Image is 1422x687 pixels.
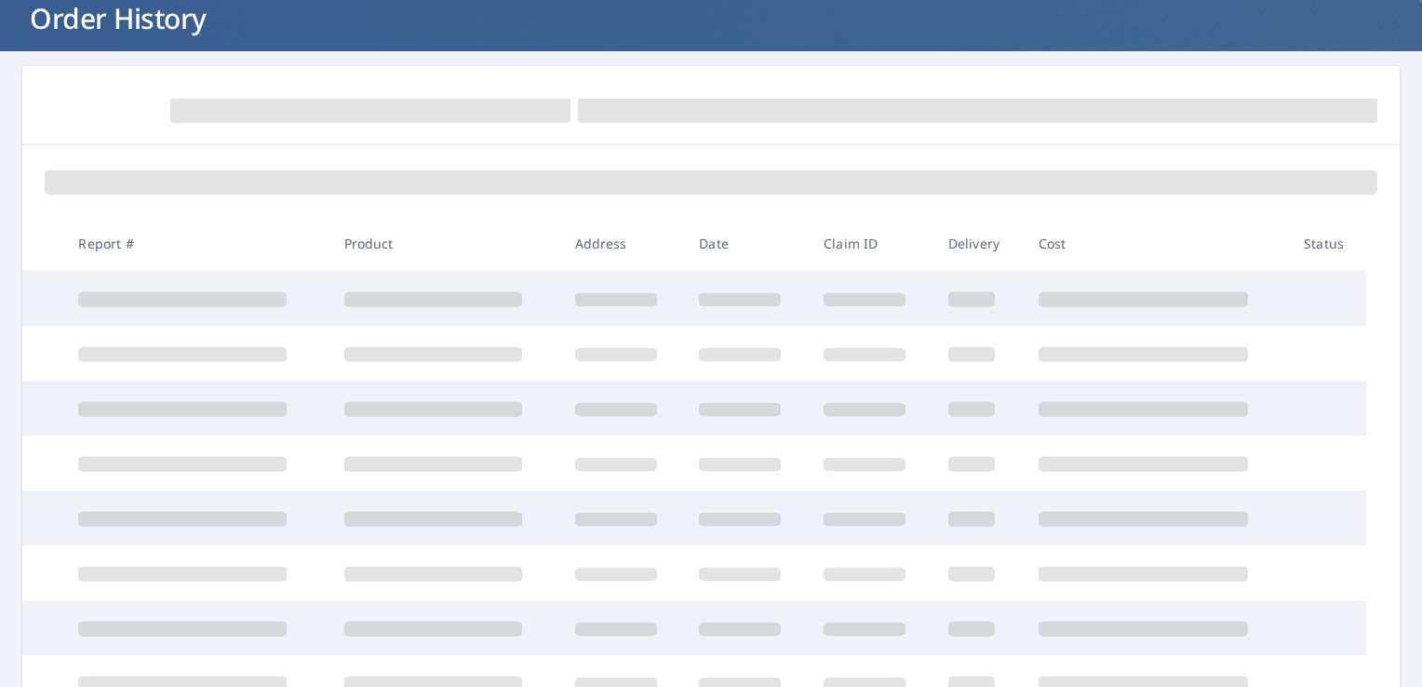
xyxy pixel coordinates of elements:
th: Address [560,216,685,271]
th: Status [1289,216,1366,271]
th: Delivery [933,216,1024,271]
th: Date [684,216,809,271]
th: Claim ID [809,216,933,271]
th: Report # [63,216,329,271]
th: Cost [1024,216,1289,271]
th: Product [329,216,560,271]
